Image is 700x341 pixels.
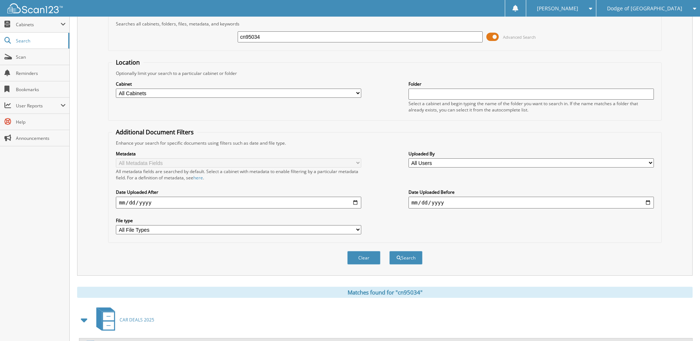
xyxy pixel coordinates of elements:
[389,251,423,265] button: Search
[116,151,361,157] label: Metadata
[16,70,66,76] span: Reminders
[16,21,61,28] span: Cabinets
[116,189,361,195] label: Date Uploaded After
[16,119,66,125] span: Help
[120,317,154,323] span: CAR DEALS 2025
[16,135,66,141] span: Announcements
[537,6,578,11] span: [PERSON_NAME]
[116,197,361,209] input: start
[112,58,144,66] legend: Location
[116,168,361,181] div: All metadata fields are searched by default. Select a cabinet with metadata to enable filtering b...
[503,34,536,40] span: Advanced Search
[16,38,65,44] span: Search
[16,86,66,93] span: Bookmarks
[408,81,654,87] label: Folder
[16,103,61,109] span: User Reports
[408,197,654,209] input: end
[193,175,203,181] a: here
[408,100,654,113] div: Select a cabinet and begin typing the name of the folder you want to search in. If the name match...
[92,305,154,334] a: CAR DEALS 2025
[77,287,693,298] div: Matches found for "cn95034"
[16,54,66,60] span: Scan
[7,3,63,13] img: scan123-logo-white.svg
[607,6,682,11] span: Dodge of [GEOGRAPHIC_DATA]
[408,151,654,157] label: Uploaded By
[116,81,361,87] label: Cabinet
[663,306,700,341] iframe: Chat Widget
[112,21,657,27] div: Searches all cabinets, folders, files, metadata, and keywords
[112,140,657,146] div: Enhance your search for specific documents using filters such as date and file type.
[408,189,654,195] label: Date Uploaded Before
[112,128,197,136] legend: Additional Document Filters
[112,70,657,76] div: Optionally limit your search to a particular cabinet or folder
[116,217,361,224] label: File type
[347,251,380,265] button: Clear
